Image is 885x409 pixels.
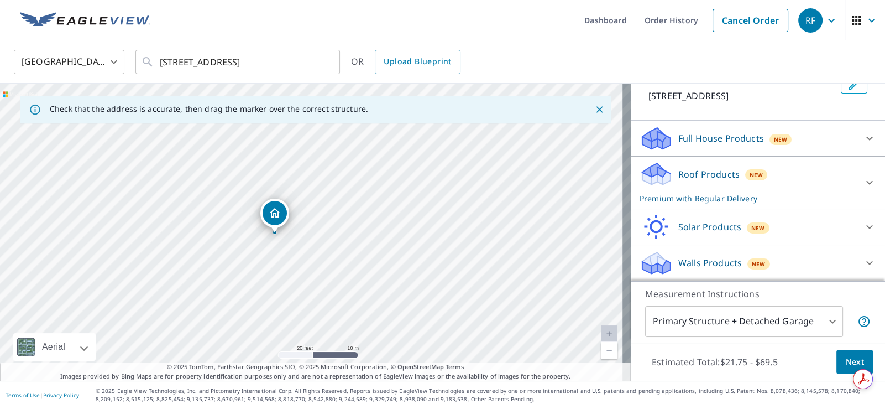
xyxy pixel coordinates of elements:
div: Aerial [13,333,96,361]
p: [STREET_ADDRESS] [648,89,836,102]
button: Edit building 1 [841,76,867,94]
button: Close [592,102,606,117]
p: Premium with Regular Delivery [640,193,856,204]
div: Full House ProductsNew [640,125,876,152]
div: OR [351,50,460,74]
button: Next [836,350,873,375]
p: Roof Products [678,168,740,181]
div: Roof ProductsNewPremium with Regular Delivery [640,161,876,204]
p: Solar Products [678,220,741,234]
div: Primary Structure + Detached Garage [645,306,843,337]
p: © 2025 Eagle View Technologies, Inc. and Pictometry International Corp. All Rights Reserved. Repo... [96,387,879,403]
a: Terms of Use [6,391,40,399]
div: Aerial [39,333,69,361]
p: | [6,392,79,398]
p: Check that the address is accurate, then drag the marker over the correct structure. [50,104,368,114]
a: Terms [446,363,464,371]
span: Upload Blueprint [384,55,451,69]
a: OpenStreetMap [397,363,444,371]
span: New [751,224,765,232]
span: © 2025 TomTom, Earthstar Geographics SIO, © 2025 Microsoft Corporation, © [167,363,464,372]
a: Current Level 20, Zoom Out [601,342,617,359]
input: Search by address or latitude-longitude [160,46,317,77]
img: EV Logo [20,12,150,29]
a: Privacy Policy [43,391,79,399]
p: Walls Products [678,256,742,270]
span: New [752,260,766,268]
p: Full House Products [678,132,764,145]
span: Your report will include the primary structure and a detached garage if one exists. [857,315,871,328]
div: RF [798,8,823,33]
div: [GEOGRAPHIC_DATA] [14,46,124,77]
p: Measurement Instructions [645,287,871,301]
div: Dropped pin, building 1, Residential property, 2120 Forest Lagoon Pl Wilmington, NC 28405 [260,199,289,233]
div: Walls ProductsNew [640,250,876,276]
a: Current Level 20, Zoom In Disabled [601,325,617,342]
p: Estimated Total: $21.75 - $69.5 [643,350,787,374]
div: Solar ProductsNew [640,214,876,240]
span: New [750,170,763,179]
a: Cancel Order [713,9,788,32]
span: Next [845,355,864,369]
span: New [774,135,788,144]
a: Upload Blueprint [375,50,460,74]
